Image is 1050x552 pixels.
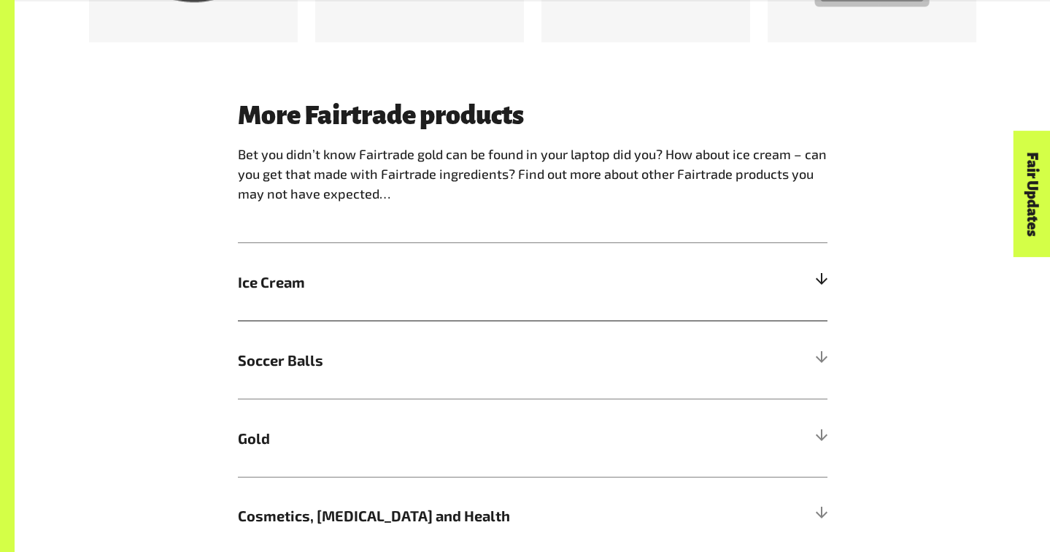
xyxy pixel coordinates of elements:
span: Cosmetics, [MEDICAL_DATA] and Health [238,505,680,526]
span: Soccer Balls [238,349,680,371]
span: Bet you didn’t know Fairtrade gold can be found in your laptop did you? How about ice cream – can... [238,146,827,202]
span: Gold [238,427,680,449]
h3: More Fairtrade products [238,101,827,130]
span: Ice Cream [238,271,680,293]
